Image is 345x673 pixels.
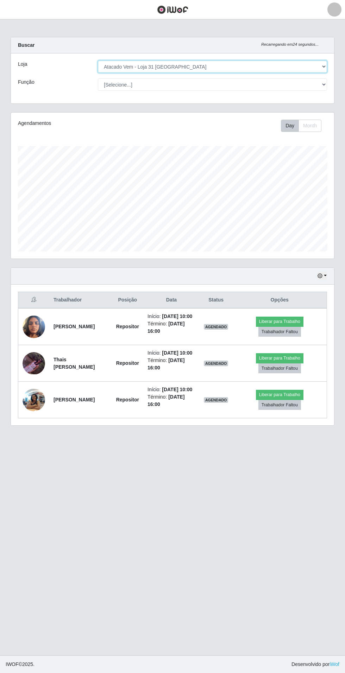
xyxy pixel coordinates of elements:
[200,292,233,309] th: Status
[18,120,140,127] div: Agendamentos
[232,292,327,309] th: Opções
[18,42,34,48] strong: Buscar
[18,78,34,86] label: Função
[148,386,195,393] li: Início:
[116,360,139,366] strong: Repositor
[23,312,45,342] img: 1745426422058.jpeg
[148,357,195,372] li: Término:
[54,324,95,329] strong: [PERSON_NAME]
[6,661,19,667] span: IWOF
[256,390,303,400] button: Liberar para Trabalho
[148,393,195,408] li: Término:
[256,353,303,363] button: Liberar para Trabalho
[291,661,339,668] span: Desenvolvido por
[258,363,301,373] button: Trabalhador Faltou
[112,292,143,309] th: Posição
[261,42,319,46] i: Recarregando em 24 segundos...
[49,292,112,309] th: Trabalhador
[23,385,45,415] img: 1754569203000.jpeg
[23,352,45,374] img: 1751660689002.jpeg
[256,317,303,326] button: Liberar para Trabalho
[281,120,299,132] button: Day
[162,350,192,356] time: [DATE] 10:00
[18,61,27,68] label: Loja
[162,313,192,319] time: [DATE] 10:00
[258,327,301,337] button: Trabalhador Faltou
[204,324,228,330] span: AGENDADO
[148,320,195,335] li: Término:
[204,361,228,366] span: AGENDADO
[204,397,228,403] span: AGENDADO
[54,357,95,370] strong: Thais [PERSON_NAME]
[54,397,95,402] strong: [PERSON_NAME]
[281,120,327,132] div: Toolbar with button groups
[330,661,339,667] a: iWof
[162,387,192,392] time: [DATE] 10:00
[116,324,139,329] strong: Repositor
[148,313,195,320] li: Início:
[6,661,34,668] span: © 2025 .
[116,397,139,402] strong: Repositor
[299,120,321,132] button: Month
[157,5,188,14] img: CoreUI Logo
[281,120,321,132] div: First group
[148,349,195,357] li: Início:
[258,400,301,410] button: Trabalhador Faltou
[143,292,200,309] th: Data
